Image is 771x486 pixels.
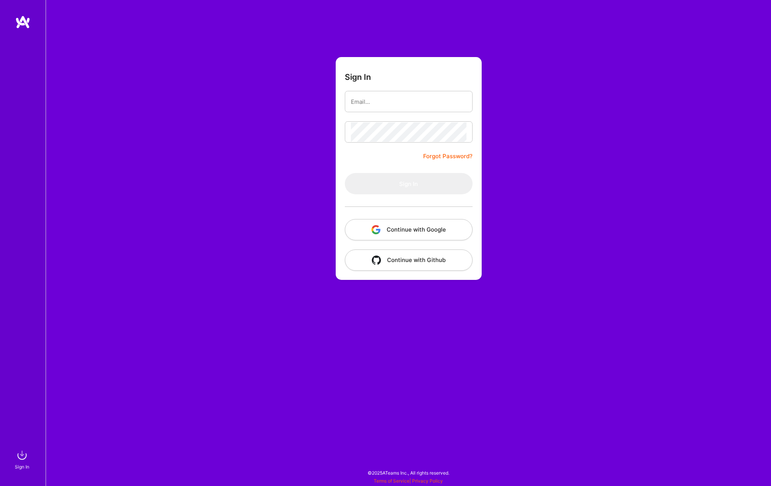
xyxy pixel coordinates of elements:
[14,448,30,463] img: sign in
[351,92,466,111] input: Email...
[345,219,473,240] button: Continue with Google
[16,448,30,471] a: sign inSign In
[15,15,30,29] img: logo
[371,225,381,234] img: icon
[345,249,473,271] button: Continue with Github
[345,173,473,194] button: Sign In
[374,478,443,484] span: |
[46,463,771,482] div: © 2025 ATeams Inc., All rights reserved.
[372,256,381,265] img: icon
[15,463,29,471] div: Sign In
[412,478,443,484] a: Privacy Policy
[423,152,473,161] a: Forgot Password?
[345,72,371,82] h3: Sign In
[374,478,409,484] a: Terms of Service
